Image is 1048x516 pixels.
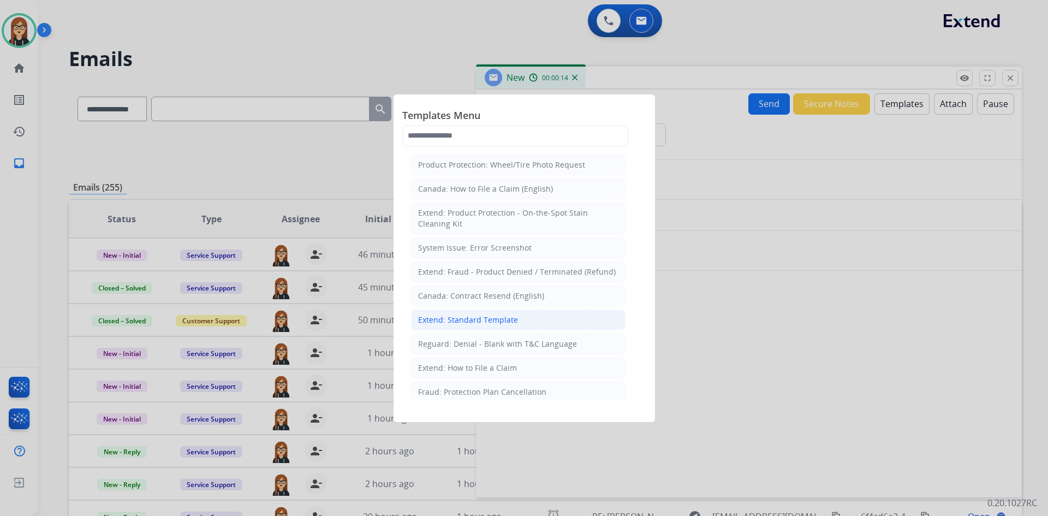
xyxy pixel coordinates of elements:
[418,159,585,170] div: Product Protection: Wheel/Tire Photo Request
[402,108,646,125] span: Templates Menu
[418,290,544,301] div: Canada: Contract Resend (English)
[418,363,517,373] div: Extend: How to File a Claim
[418,207,618,229] div: Extend: Product Protection - On-the-Spot Stain Cleaning Kit
[418,387,546,398] div: Fraud: Protection Plan Cancellation
[418,242,532,253] div: System Issue: Error Screenshot
[418,315,518,325] div: Extend: Standard Template
[418,339,577,349] div: Reguard: Denial - Blank with T&C Language
[418,266,616,277] div: Extend: Fraud - Product Denied / Terminated (Refund)
[418,183,553,194] div: Canada: How to File a Claim (English)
